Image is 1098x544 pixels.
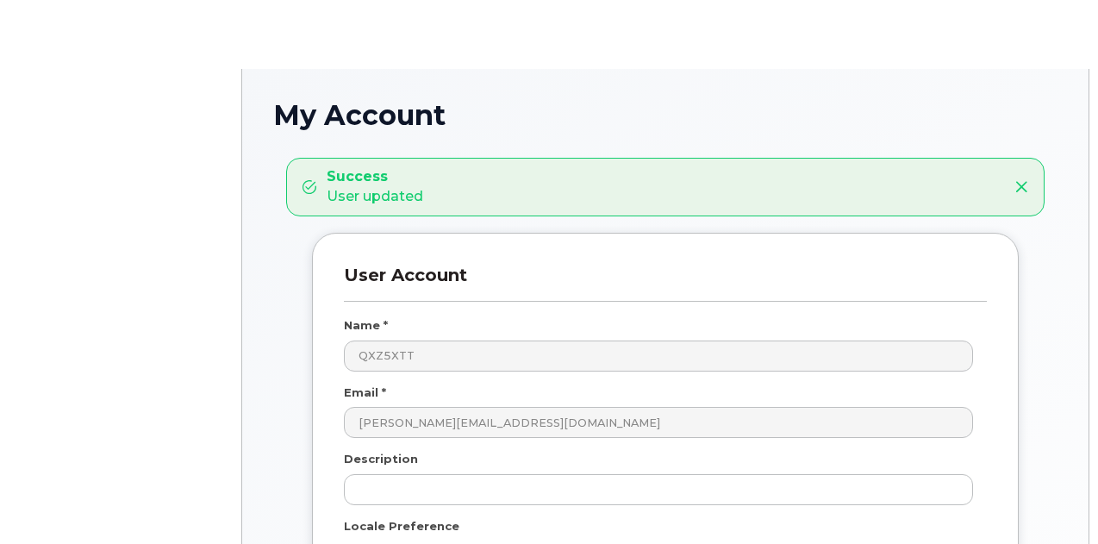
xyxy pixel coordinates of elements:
[273,100,1057,130] h1: My Account
[344,518,459,535] label: Locale Preference
[327,167,423,187] strong: Success
[327,167,423,207] div: User updated
[344,451,418,467] label: Description
[344,265,987,302] h3: User Account
[344,317,388,334] label: Name *
[344,385,386,401] label: Email *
